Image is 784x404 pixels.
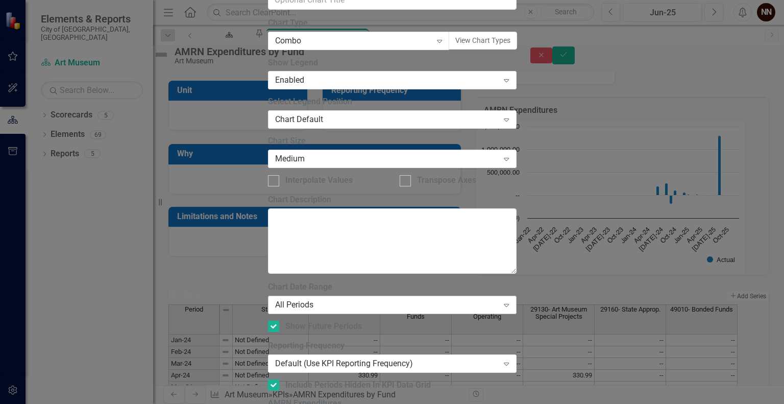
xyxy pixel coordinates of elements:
div: Chart Default [275,114,499,126]
div: Include Periods Hidden In KPI Data Grid [285,379,431,391]
label: Chart Date Range [268,281,517,293]
label: Show Legend [268,57,517,69]
div: Combo [275,35,432,46]
div: Show Future Periods [285,321,362,332]
label: Select Legend Position [268,96,517,108]
div: Default (Use KPI Reporting Frequency) [275,358,499,369]
label: Chart Type [268,17,517,29]
div: Enabled [275,75,499,86]
div: Medium [275,153,499,165]
div: Interpolate Values [285,175,353,186]
div: All Periods [275,299,499,311]
label: Chart Description [268,194,517,206]
div: Transpose Axes [417,175,476,186]
label: Reporting Frequency [268,340,517,352]
label: Chart Size [268,135,517,147]
button: View Chart Types [449,32,517,50]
